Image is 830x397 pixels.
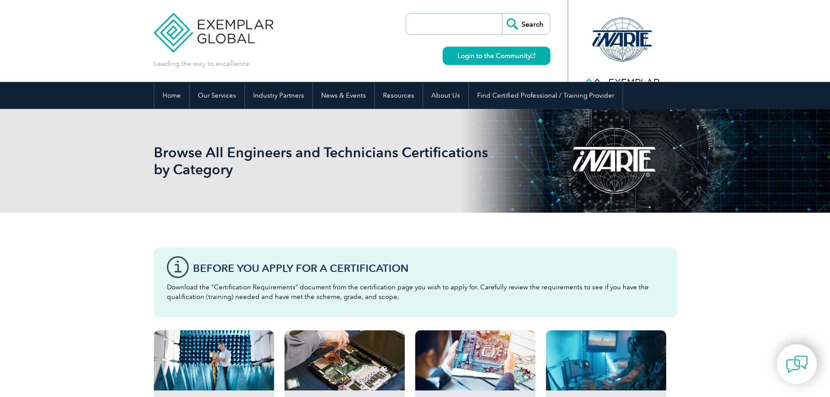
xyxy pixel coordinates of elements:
[423,82,468,109] a: About Us
[375,82,423,109] a: Resources
[167,282,664,302] p: Download the “Certification Requirements” document from the certification page you wish to apply ...
[502,14,550,34] input: Search
[154,82,189,109] a: Home
[531,53,535,58] img: open_square.png
[443,47,550,65] a: Login to the Community
[313,82,374,109] a: News & Events
[245,82,312,109] a: Industry Partners
[469,82,623,109] a: Find Certified Professional / Training Provider
[154,59,249,68] p: Leading the way to excellence
[190,82,244,109] a: Our Services
[786,353,808,375] img: contact-chat.png
[154,144,488,178] h1: Browse All Engineers and Technicians Certifications by Category
[193,263,664,274] h3: Before You Apply For a Certification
